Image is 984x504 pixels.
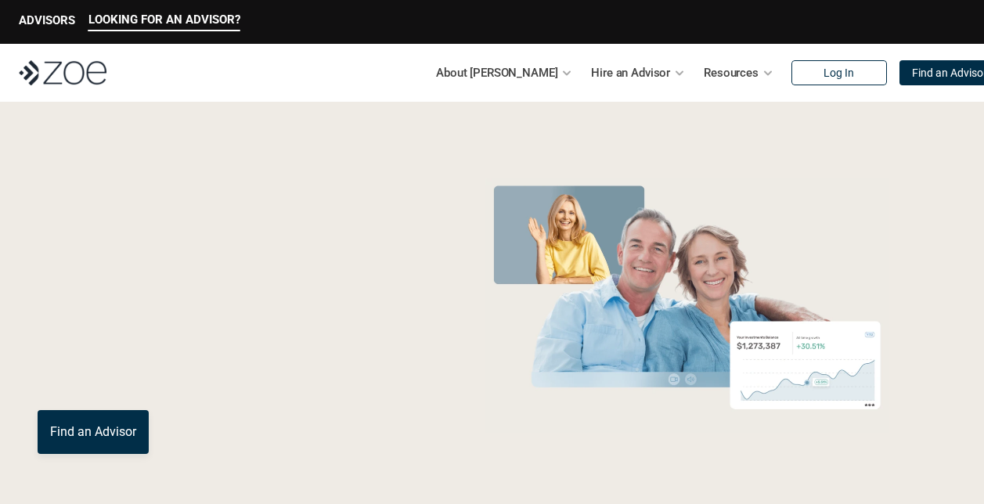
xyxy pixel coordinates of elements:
p: About [PERSON_NAME] [436,61,557,85]
p: LOOKING FOR AN ADVISOR? [88,13,240,27]
span: Grow Your Wealth [38,173,386,233]
p: Log In [824,67,854,80]
em: The information in the visuals above is for illustrative purposes only and does not represent an ... [470,442,905,451]
a: Log In [791,60,887,85]
p: You deserve an advisor you can trust. [PERSON_NAME], hire, and invest with vetted, fiduciary, fin... [38,354,428,391]
p: ADVISORS [19,13,75,27]
p: Resources [704,61,759,85]
img: Zoe Financial Hero Image [479,178,896,433]
p: Find an Advisor [50,424,136,439]
a: Find an Advisor [38,410,149,454]
span: with a Financial Advisor [38,225,354,338]
p: Hire an Advisor [591,61,670,85]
